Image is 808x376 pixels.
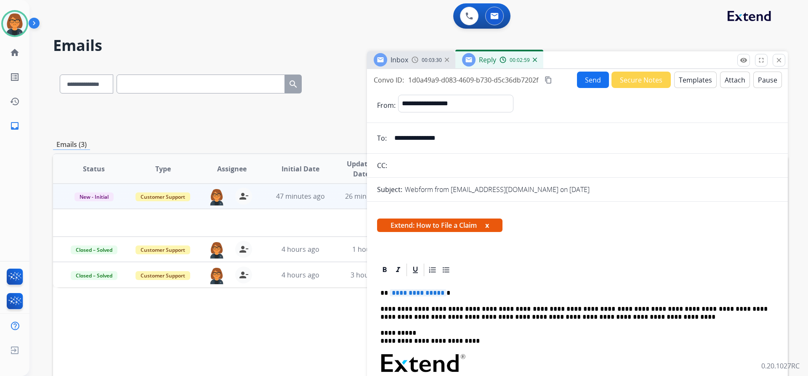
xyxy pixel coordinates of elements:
span: 26 minutes ago [345,192,394,201]
span: Closed – Solved [71,271,117,280]
span: Assignee [217,164,247,174]
p: 0.20.1027RC [761,361,800,371]
mat-icon: close [775,56,783,64]
span: 00:03:30 [422,57,442,64]
mat-icon: search [288,79,298,89]
span: 4 hours ago [282,270,319,280]
span: Customer Support [136,245,190,254]
mat-icon: person_remove [239,270,249,280]
p: From: [377,100,396,110]
span: Closed – Solved [71,245,117,254]
mat-icon: content_copy [545,76,552,84]
span: 1 hour ago [352,245,387,254]
span: Status [83,164,105,174]
p: CC: [377,160,387,171]
img: agent-avatar [208,267,225,284]
span: 00:02:59 [510,57,530,64]
span: 4 hours ago [282,245,319,254]
button: Secure Notes [611,72,671,88]
mat-icon: inbox [10,121,20,131]
span: Type [155,164,171,174]
span: New - Initial [74,192,114,201]
mat-icon: remove_red_eye [740,56,747,64]
p: To: [377,133,387,143]
span: Customer Support [136,192,190,201]
mat-icon: fullscreen [757,56,765,64]
button: Attach [720,72,750,88]
button: x [485,220,489,230]
button: Pause [753,72,782,88]
mat-icon: list_alt [10,72,20,82]
span: 1d0a49a9-d083-4609-b730-d5c36db7202f [408,75,538,85]
div: Underline [409,264,422,276]
img: agent-avatar [208,188,225,205]
img: avatar [3,12,27,35]
mat-icon: home [10,48,20,58]
mat-icon: person_remove [239,244,249,254]
div: Bullet List [440,264,452,276]
span: Updated Date [342,159,380,179]
span: Initial Date [282,164,319,174]
img: agent-avatar [208,241,225,259]
div: Italic [392,264,404,276]
mat-icon: history [10,96,20,107]
p: Emails (3) [53,139,90,150]
span: 3 hours ago [351,270,388,280]
button: Send [577,72,609,88]
span: 47 minutes ago [276,192,325,201]
span: Customer Support [136,271,190,280]
div: Ordered List [426,264,439,276]
mat-icon: person_remove [239,191,249,201]
p: Subject: [377,184,402,195]
div: Bold [378,264,391,276]
h2: Emails [53,37,788,54]
p: Convo ID: [374,75,404,85]
p: Webform from [EMAIL_ADDRESS][DOMAIN_NAME] on [DATE] [405,184,590,195]
span: Reply [479,55,496,64]
span: Extend: How to File a Claim [377,219,502,232]
span: Inbox [391,55,408,64]
button: Templates [674,72,717,88]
